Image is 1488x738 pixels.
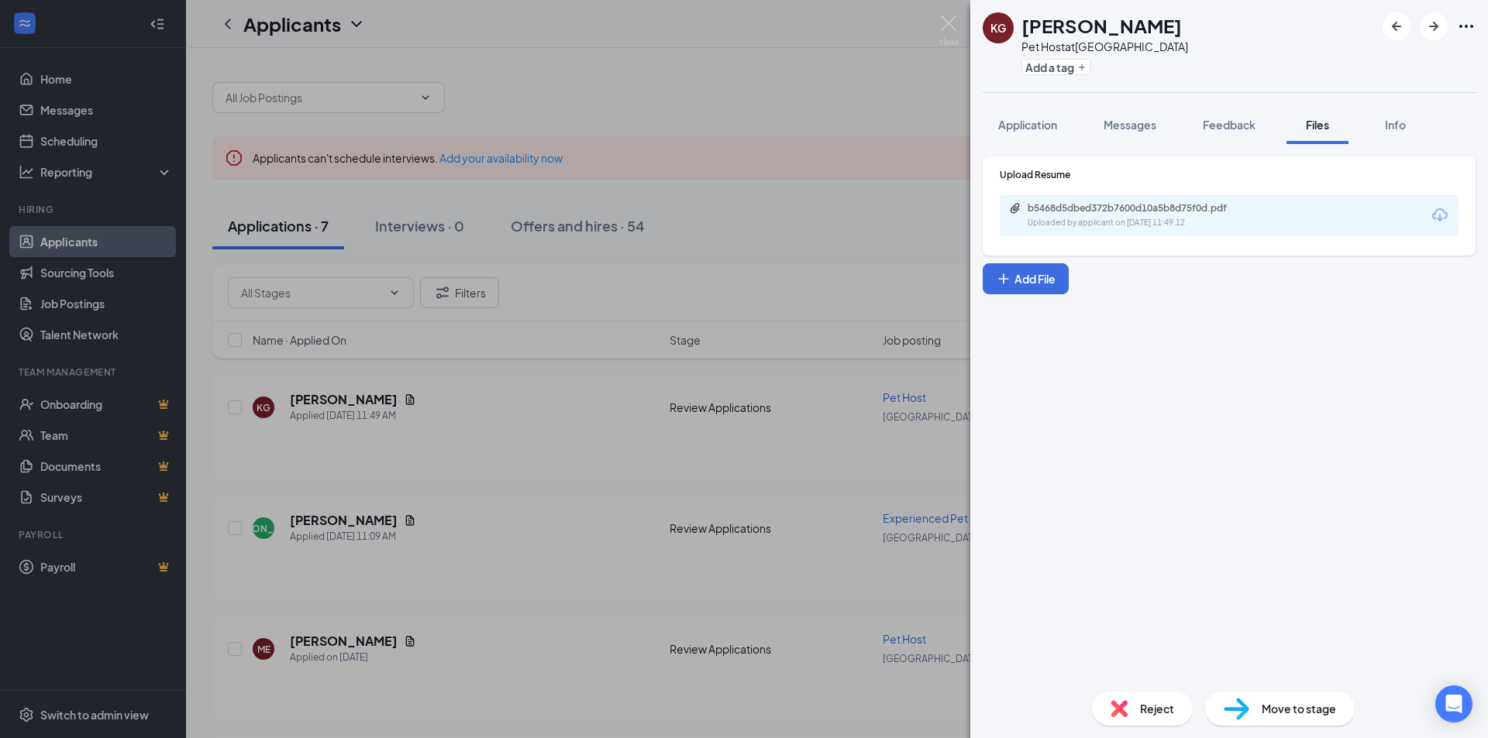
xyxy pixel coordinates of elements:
div: Pet Host at [GEOGRAPHIC_DATA] [1021,39,1188,54]
span: Messages [1104,118,1156,132]
svg: Ellipses [1457,17,1476,36]
svg: Plus [1077,63,1087,72]
span: Reject [1140,700,1174,717]
h1: [PERSON_NAME] [1021,12,1182,39]
button: Add FilePlus [983,263,1069,294]
span: Application [998,118,1057,132]
svg: ArrowLeftNew [1387,17,1406,36]
svg: ArrowRight [1424,17,1443,36]
svg: Download [1431,206,1449,225]
div: Open Intercom Messenger [1435,685,1472,723]
div: Uploaded by applicant on [DATE] 11:49:12 [1028,217,1260,229]
span: Info [1385,118,1406,132]
svg: Plus [996,271,1011,287]
a: Paperclipb5468d5dbed372b7600d10a5b8d75f0d.pdfUploaded by applicant on [DATE] 11:49:12 [1009,202,1260,229]
svg: Paperclip [1009,202,1021,215]
span: Move to stage [1262,700,1336,717]
button: ArrowLeftNew [1383,12,1410,40]
button: ArrowRight [1420,12,1448,40]
span: Feedback [1203,118,1255,132]
div: b5468d5dbed372b7600d10a5b8d75f0d.pdf [1028,202,1245,215]
button: PlusAdd a tag [1021,59,1090,75]
div: Upload Resume [1000,168,1459,181]
div: KG [990,20,1006,36]
span: Files [1306,118,1329,132]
